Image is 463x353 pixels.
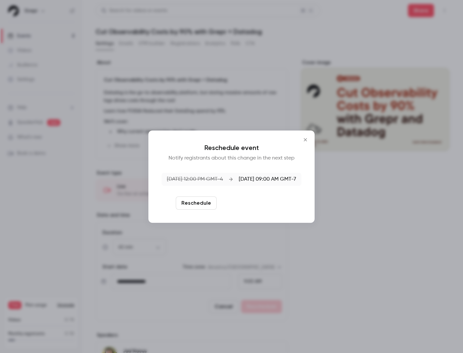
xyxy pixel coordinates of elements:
[219,196,288,210] button: Reschedule and notify
[239,175,296,183] p: [DATE] 09:00 AM GMT-7
[162,154,301,162] p: Notify registrants about this change in the next step
[167,175,223,183] p: [DATE] 12:00 PM GMT-4
[299,133,312,146] button: Close
[176,196,217,210] button: Reschedule
[162,144,301,152] p: Reschedule event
